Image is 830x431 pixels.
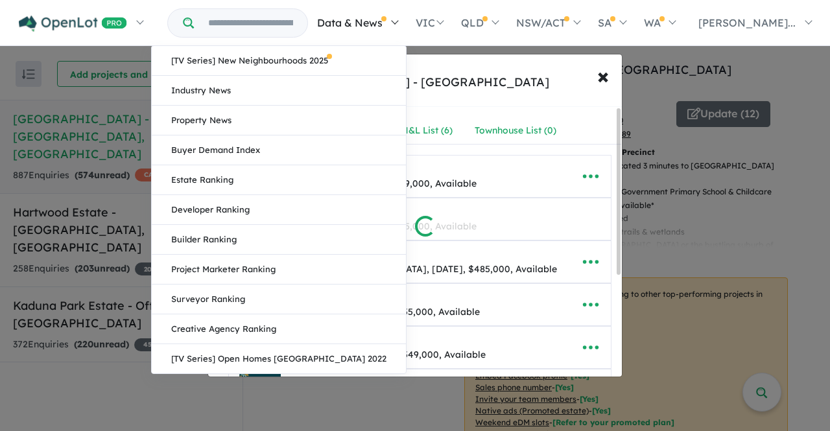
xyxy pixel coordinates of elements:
a: Developer Ranking [152,195,406,225]
a: Project Marketer Ranking [152,255,406,285]
img: Openlot PRO Logo White [19,16,127,32]
a: Builder Ranking [152,225,406,255]
a: Buyer Demand Index [152,135,406,165]
a: Industry News [152,76,406,106]
a: Surveyor Ranking [152,285,406,314]
input: Try estate name, suburb, builder or developer [196,9,305,37]
a: Estate Ranking [152,165,406,195]
a: [TV Series] New Neighbourhoods 2025 [152,46,406,76]
a: [TV Series] Open Homes [GEOGRAPHIC_DATA] 2022 [152,344,406,373]
a: Property News [152,106,406,135]
a: Creative Agency Ranking [152,314,406,344]
span: [PERSON_NAME]... [698,16,796,29]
